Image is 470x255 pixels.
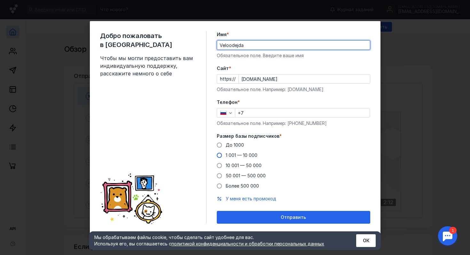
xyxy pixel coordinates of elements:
button: Отправить [217,211,370,224]
div: Мы обрабатываем файлы cookie, чтобы сделать сайт удобнее для вас. Используя его, вы соглашаетесь c [94,234,341,247]
a: политикой конфиденциальности и обработки персональных данных [171,241,324,246]
span: Телефон [217,99,238,105]
div: Обязательное поле. Например: [DOMAIN_NAME] [217,86,370,93]
span: 1 001 — 10 000 [226,152,257,158]
span: Более 500 000 [226,183,259,189]
span: Размер базы подписчиков [217,133,279,139]
span: До 1000 [226,142,244,148]
span: Чтобы мы могли предоставить вам индивидуальную поддержку, расскажите немного о себе [100,54,196,77]
div: Обязательное поле. Например: [PHONE_NUMBER] [217,120,370,127]
span: Отправить [281,215,306,220]
button: У меня есть промокод [226,196,276,202]
span: Добро пожаловать в [GEOGRAPHIC_DATA] [100,31,196,49]
span: У меня есть промокод [226,196,276,201]
div: 1 [14,4,22,11]
span: 10 001 — 50 000 [226,163,262,168]
span: Имя [217,31,227,38]
div: Обязательное поле. Введите ваше имя [217,52,370,59]
button: ОК [356,234,376,247]
span: 50 001 — 500 000 [226,173,266,178]
span: Cайт [217,65,229,72]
